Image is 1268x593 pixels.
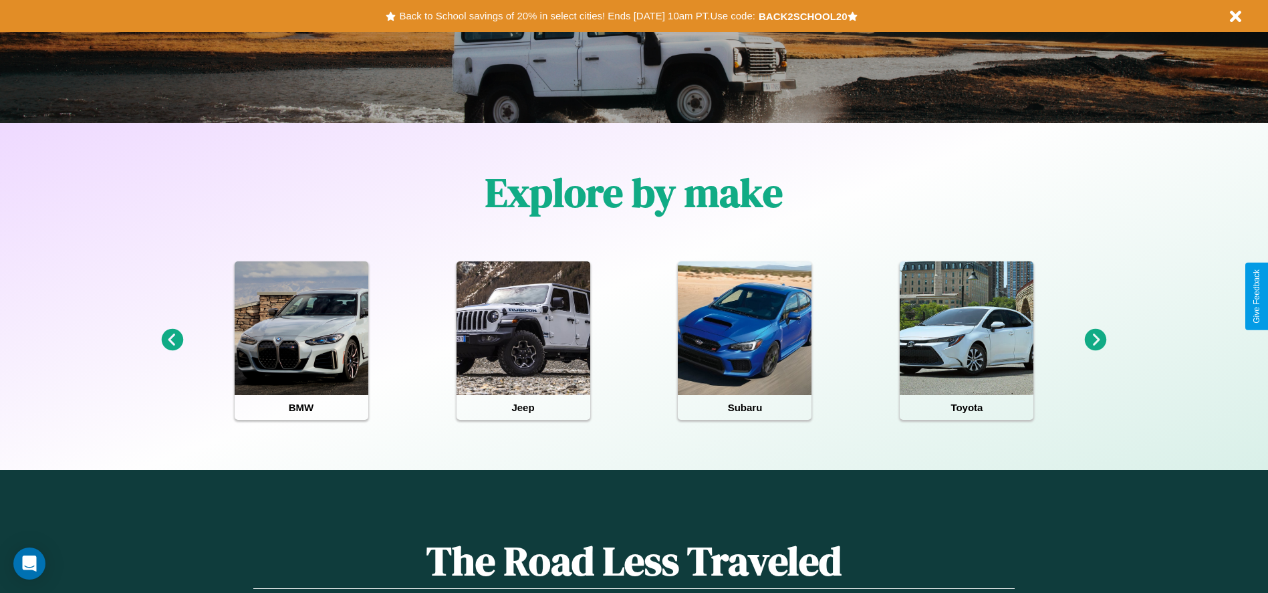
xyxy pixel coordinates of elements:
[396,7,758,25] button: Back to School savings of 20% in select cities! Ends [DATE] 10am PT.Use code:
[235,395,368,420] h4: BMW
[457,395,590,420] h4: Jeep
[759,11,848,22] b: BACK2SCHOOL20
[485,165,783,220] h1: Explore by make
[13,548,45,580] div: Open Intercom Messenger
[900,395,1033,420] h4: Toyota
[678,395,811,420] h4: Subaru
[1252,269,1261,324] div: Give Feedback
[253,533,1014,589] h1: The Road Less Traveled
